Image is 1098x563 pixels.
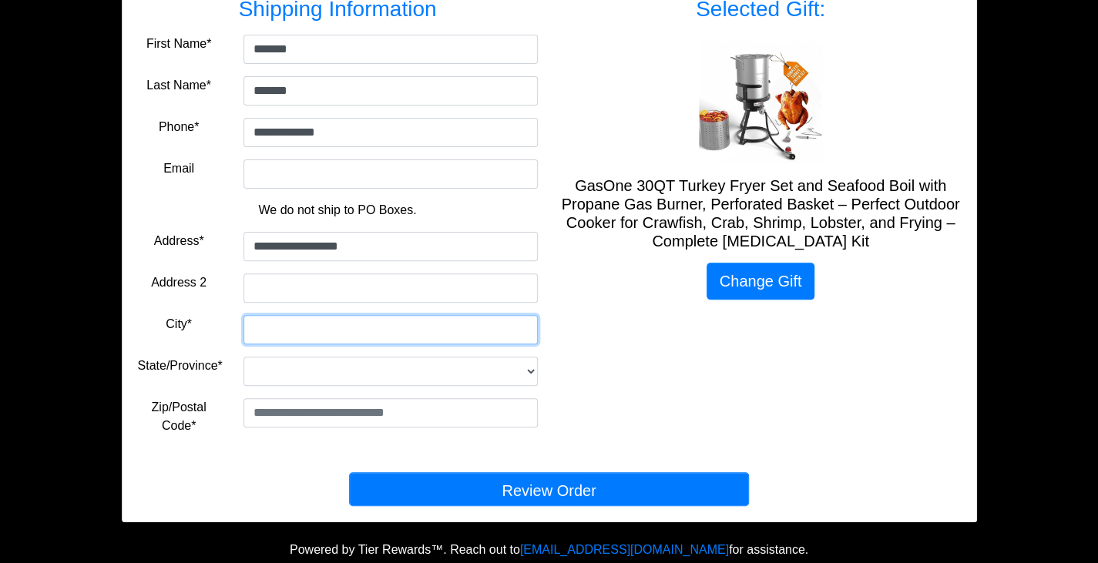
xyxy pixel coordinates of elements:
[146,35,211,53] label: First Name*
[159,118,200,136] label: Phone*
[146,76,211,95] label: Last Name*
[349,472,749,506] button: Review Order
[290,543,808,556] span: Powered by Tier Rewards™. Reach out to for assistance.
[138,398,220,435] label: Zip/Postal Code*
[707,263,815,300] a: Change Gift
[154,232,204,250] label: Address*
[699,41,822,164] img: GasOne 30QT Turkey Fryer Set and Seafood Boil with Propane Gas Burner, Perforated Basket – Perfec...
[520,543,729,556] a: [EMAIL_ADDRESS][DOMAIN_NAME]
[561,176,961,250] h5: GasOne 30QT Turkey Fryer Set and Seafood Boil with Propane Gas Burner, Perforated Basket – Perfec...
[149,201,526,220] p: We do not ship to PO Boxes.
[166,315,192,333] label: City*
[138,357,223,375] label: State/Province*
[163,159,194,178] label: Email
[151,273,207,292] label: Address 2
